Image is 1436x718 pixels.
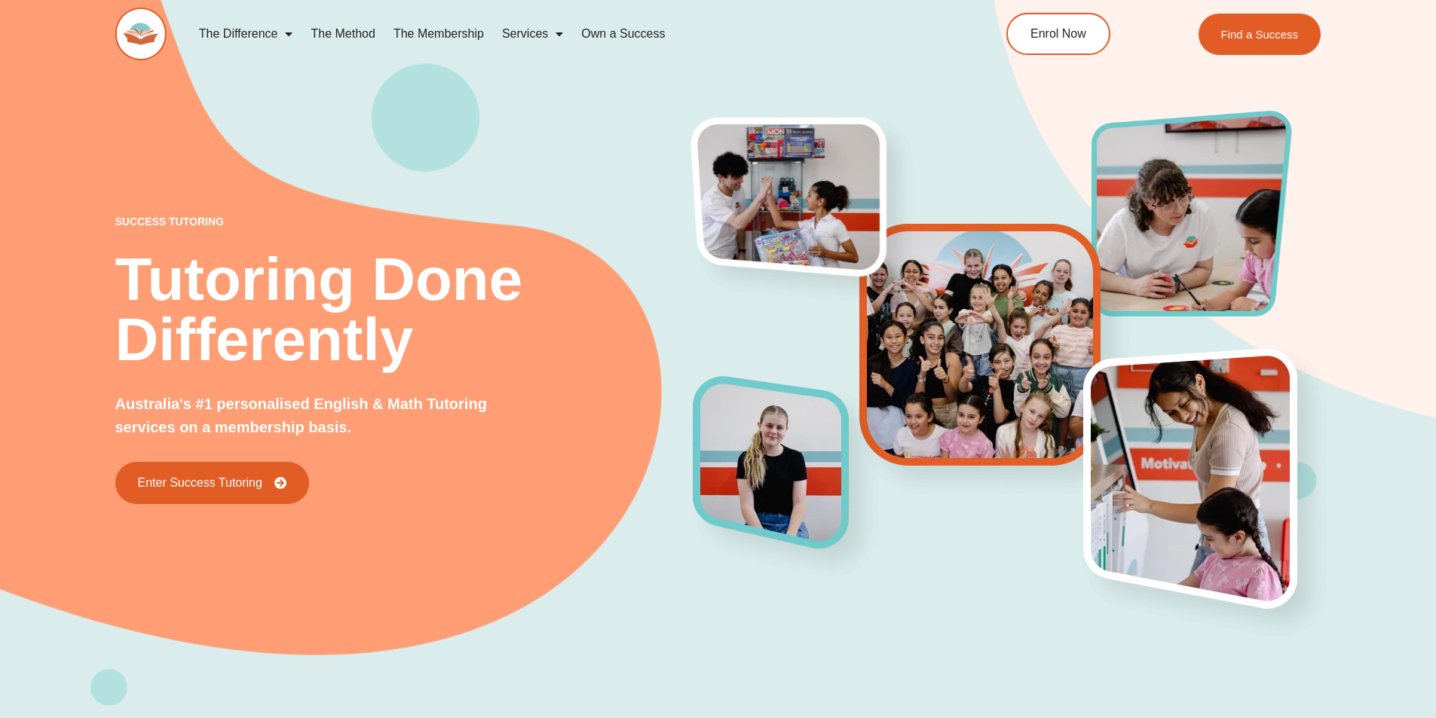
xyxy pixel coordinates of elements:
[302,17,384,51] a: The Method
[384,17,493,51] a: The Membership
[1199,14,1321,55] a: Find a Success
[138,477,262,489] span: Enter Success Tutoring
[115,462,309,504] a: Enter Success Tutoring
[572,17,674,51] a: Own a Success
[190,17,302,51] a: The Difference
[115,249,694,370] h2: Tutoring Done Differently
[1030,28,1086,40] span: Enrol Now
[1006,13,1110,55] a: Enrol Now
[190,17,938,51] nav: Menu
[493,17,572,51] a: Services
[1221,29,1299,40] span: Find a Success
[115,216,694,227] p: success tutoring
[115,393,538,439] p: Australia's #1 personalised English & Math Tutoring services on a membership basis.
